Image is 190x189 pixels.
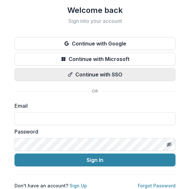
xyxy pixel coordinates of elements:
label: Password [14,128,172,135]
button: Sign In [14,154,176,166]
a: Sign Up [70,183,87,188]
p: Don't have an account? [14,182,87,189]
label: Email [14,102,172,110]
button: Toggle password visibility [164,139,174,150]
h2: Sign into your account [14,18,176,24]
button: Continue with Microsoft [14,53,176,65]
h1: Welcome back [14,5,176,15]
button: Continue with SSO [14,68,176,81]
button: Continue with Google [14,37,176,50]
a: Forgot Password [138,183,176,188]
